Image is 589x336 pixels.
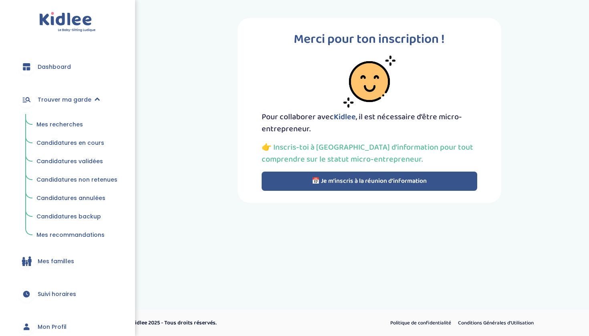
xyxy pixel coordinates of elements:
a: Candidatures annulées [31,191,123,206]
a: Mes recherches [31,117,123,132]
span: Mes familles [38,257,74,266]
p: Merci pour ton inscription ! [262,30,477,49]
a: Candidatures en cours [31,136,123,151]
img: logo.svg [39,12,96,32]
p: Pour collaborer avec , il est nécessaire d’être micro-entrepreneur. [262,111,477,135]
a: Conditions Générales d’Utilisation [455,318,537,328]
span: Dashboard [38,63,71,71]
a: Candidatures backup [31,209,123,224]
span: Candidatures validées [36,157,103,165]
a: Mes recommandations [31,228,123,243]
a: Dashboard [12,52,123,81]
span: Suivi horaires [38,290,76,298]
a: Trouver ma garde [12,85,123,114]
button: 📅 Je m’inscris à la réunion d’information [262,172,477,191]
span: Mes recherches [36,120,83,128]
span: Candidatures backup [36,212,101,220]
p: 👉 Inscris-toi à [GEOGRAPHIC_DATA] d’information pour tout comprendre sur le statut micro-entrepre... [262,141,477,165]
a: Candidatures non retenues [31,172,123,188]
span: Trouver ma garde [38,96,91,104]
a: Mes familles [12,247,123,276]
span: Candidatures annulées [36,194,105,202]
span: Mes recommandations [36,231,105,239]
p: © Kidlee 2025 - Tous droits réservés. [127,319,329,327]
span: Candidatures non retenues [36,176,117,184]
span: Candidatures en cours [36,139,104,147]
a: Candidatures validées [31,154,123,169]
a: Suivi horaires [12,280,123,308]
span: Mon Profil [38,323,67,331]
a: Politique de confidentialité [387,318,454,328]
img: smiley-face [343,56,395,108]
span: Kidlee [334,110,356,123]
